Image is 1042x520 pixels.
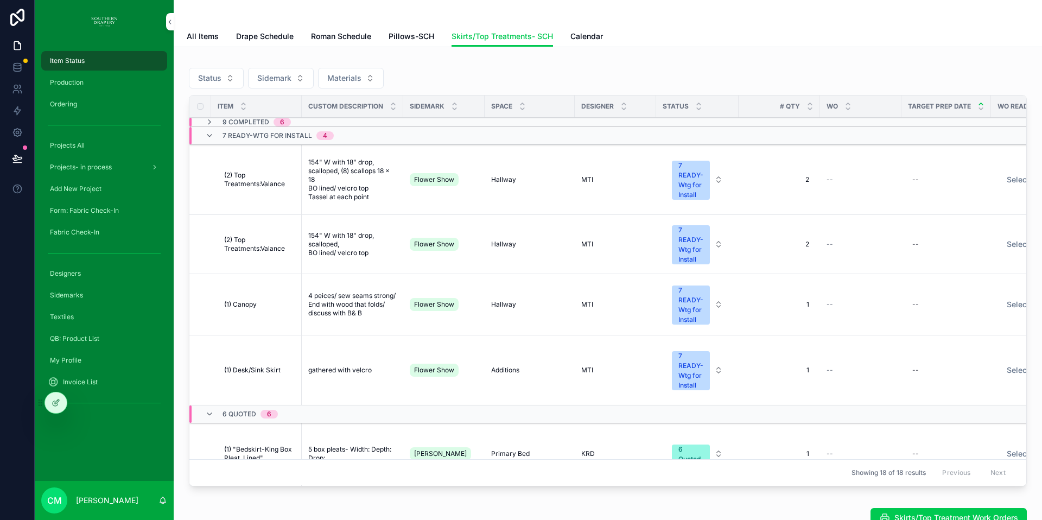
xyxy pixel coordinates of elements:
span: Projects- in process [50,163,112,172]
div: -- [912,175,919,184]
span: Hallway [491,300,516,309]
span: Designers [50,269,81,278]
button: Select Button [663,220,732,269]
a: Form: Fabric Check-In [41,201,167,220]
span: 154" W with 18" drop, scalloped, (8) scallops 18 x 18 BO lined/ velcro top Tassel at each point [308,158,397,201]
span: 154" W with 18" drop, scalloped, BO lined/ velcro top [308,231,397,257]
span: WO ready [997,102,1033,111]
span: Sidemarks [50,291,83,300]
span: Flower Show [414,175,454,184]
div: 6 [267,410,271,418]
button: Select Button [663,439,732,468]
span: Textiles [50,313,74,321]
img: App logo [91,13,117,30]
span: Item Status [50,56,85,65]
div: -- [912,240,919,249]
span: MTI [581,175,593,184]
a: Fabric Check-In [41,223,167,242]
div: -- [912,300,919,309]
span: My Profile [50,356,81,365]
span: Sidemark [257,73,291,84]
span: 4 peices/ sew seams strong/ End with wood that folds/ discuss with B& B [308,291,397,318]
div: 7 READY-Wtg for Install [678,351,703,390]
button: Select Button [663,346,732,395]
span: Target Prep Date [908,102,971,111]
button: Select Button [318,68,384,88]
a: Ordering [41,94,167,114]
span: -- [827,300,833,309]
span: 1 [749,300,809,309]
span: Form: Fabric Check-In [50,206,119,215]
span: Fabric Check-In [50,228,99,237]
a: Skirts/Top Treatments- SCH [452,27,553,47]
div: 6 Quoted [678,445,703,464]
a: Roman Schedule [311,27,371,48]
span: cm [47,494,62,507]
span: Drape Schedule [236,31,294,42]
span: 6 Quoted [223,410,256,418]
a: Pillows-SCH [389,27,434,48]
a: Production [41,73,167,92]
a: Item Status [41,51,167,71]
button: Select Button [189,68,244,88]
span: 7 READY-Wtg for Install [223,131,312,140]
span: Ordering [50,100,77,109]
a: All Items [187,27,219,48]
div: 7 READY-Wtg for Install [678,225,703,264]
span: Status [663,102,689,111]
a: Calendar [570,27,603,48]
a: Projects- in process [41,157,167,177]
span: (2) Top Treatments:Valance [224,236,295,253]
span: Pillows-SCH [389,31,434,42]
p: [PERSON_NAME] [76,495,138,506]
span: Custom Description [308,102,383,111]
span: 2 [749,240,809,249]
div: 7 READY-Wtg for Install [678,161,703,200]
div: 6 [280,118,284,126]
button: Select Button [663,155,732,204]
span: Skirts/Top Treatments- SCH [452,31,553,42]
a: Invoice List [41,372,167,392]
a: Textiles [41,307,167,327]
span: Add New Project [50,185,101,193]
span: 1 [749,366,809,375]
span: (1) Canopy [224,300,257,309]
a: Sidemarks [41,286,167,305]
button: Select Button [663,280,732,329]
span: (1) "Bedskirt-King Box Pleat, Lined" [224,445,295,462]
span: -- [827,240,833,249]
span: -- [827,449,833,458]
span: Flower Show [414,366,454,375]
span: Materials [327,73,361,84]
span: 1 [749,449,809,458]
div: scrollable content [35,43,174,426]
span: Hallway [491,240,516,249]
span: MTI [581,240,593,249]
span: Item [218,102,233,111]
span: 5 box pleats- Width: Depth: Drop: [308,445,397,462]
a: Projects All [41,136,167,155]
div: 7 READY-Wtg for Install [678,286,703,325]
span: Invoice List [63,378,98,386]
span: WO [827,102,838,111]
span: Primary Bed [491,449,530,458]
span: MTI [581,366,593,375]
a: Designers [41,264,167,283]
span: QB: Product List [50,334,99,343]
span: (1) Desk/Sink Skirt [224,366,281,375]
span: Space [491,102,512,111]
span: Designer [581,102,614,111]
span: 2 [749,175,809,184]
span: KRD [581,449,595,458]
span: Production [50,78,84,87]
a: QB: Product List [41,329,167,348]
span: Flower Show [414,300,454,309]
span: Projects All [50,141,85,150]
span: -- [827,175,833,184]
span: All Items [187,31,219,42]
span: Sidemark [410,102,444,111]
span: [PERSON_NAME] [414,449,467,458]
a: My Profile [41,351,167,370]
span: Hallway [491,175,516,184]
span: Calendar [570,31,603,42]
